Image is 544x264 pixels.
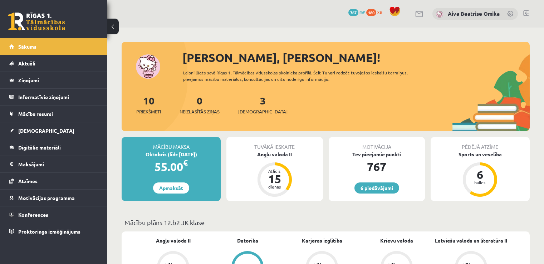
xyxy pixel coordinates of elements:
a: Karjeras izglītība [302,237,342,244]
span: [DEMOGRAPHIC_DATA] [18,127,74,134]
span: 180 [366,9,376,16]
span: Digitālie materiāli [18,144,61,151]
div: Oktobris (līdz [DATE]) [122,151,221,158]
a: 180 xp [366,9,386,15]
span: Proktoringa izmēģinājums [18,228,80,235]
a: Digitālie materiāli [9,139,98,156]
span: 767 [348,9,358,16]
span: Neizlasītās ziņas [180,108,220,115]
a: Informatīvie ziņojumi [9,89,98,105]
span: [DEMOGRAPHIC_DATA] [238,108,288,115]
legend: Informatīvie ziņojumi [18,89,98,105]
div: Atlicis [264,169,285,173]
span: Motivācijas programma [18,195,75,201]
div: dienas [264,185,285,189]
div: 6 [469,169,491,180]
span: Konferences [18,211,48,218]
a: Krievu valoda [380,237,413,244]
div: 767 [329,158,425,175]
img: Aiva Beatrise Omika [436,11,443,18]
p: Mācību plāns 12.b2 JK klase [124,217,527,227]
div: balles [469,180,491,185]
a: Sports un veselība 6 balles [431,151,530,198]
div: [PERSON_NAME], [PERSON_NAME]! [182,49,530,66]
a: Aiva Beatrise Omika [448,10,500,17]
div: 55.00 [122,158,221,175]
a: Sākums [9,38,98,55]
a: 767 mP [348,9,365,15]
span: Sākums [18,43,36,50]
div: Tuvākā ieskaite [226,137,323,151]
div: Sports un veselība [431,151,530,158]
a: [DEMOGRAPHIC_DATA] [9,122,98,139]
a: 10Priekšmeti [136,94,161,115]
legend: Ziņojumi [18,72,98,88]
div: Mācību maksa [122,137,221,151]
a: 6 piedāvājumi [354,182,399,194]
a: 0Neizlasītās ziņas [180,94,220,115]
div: Motivācija [329,137,425,151]
div: Pēdējā atzīme [431,137,530,151]
a: Mācību resursi [9,106,98,122]
div: Tev pieejamie punkti [329,151,425,158]
span: € [183,157,188,168]
a: Maksājumi [9,156,98,172]
legend: Maksājumi [18,156,98,172]
a: Rīgas 1. Tālmācības vidusskola [8,13,65,30]
div: 15 [264,173,285,185]
a: Apmaksāt [153,182,189,194]
span: Aktuāli [18,60,35,67]
span: xp [377,9,382,15]
a: Datorika [237,237,258,244]
a: Latviešu valoda un literatūra II [435,237,507,244]
a: Angļu valoda II [156,237,191,244]
a: Motivācijas programma [9,190,98,206]
a: Konferences [9,206,98,223]
a: Angļu valoda II Atlicis 15 dienas [226,151,323,198]
span: Priekšmeti [136,108,161,115]
div: Angļu valoda II [226,151,323,158]
a: 3[DEMOGRAPHIC_DATA] [238,94,288,115]
a: Ziņojumi [9,72,98,88]
span: Atzīmes [18,178,38,184]
a: Proktoringa izmēģinājums [9,223,98,240]
span: mP [359,9,365,15]
div: Laipni lūgts savā Rīgas 1. Tālmācības vidusskolas skolnieka profilā. Šeit Tu vari redzēt tuvojošo... [183,69,428,82]
a: Aktuāli [9,55,98,72]
span: Mācību resursi [18,111,53,117]
a: Atzīmes [9,173,98,189]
